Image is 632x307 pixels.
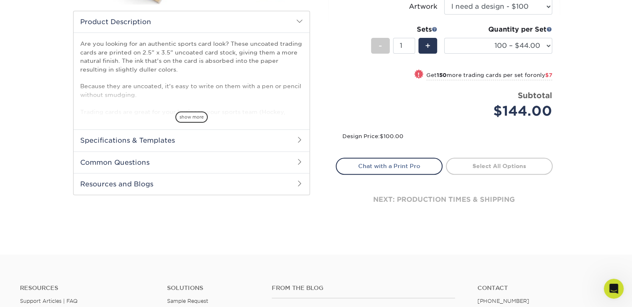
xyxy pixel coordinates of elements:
h2: Specifications & Templates [74,129,310,151]
a: Sample Request [167,298,208,304]
div: Artwork [409,2,438,12]
span: ! [418,70,420,79]
strong: Subtotal [518,91,552,100]
strong: 150 [437,72,447,78]
h4: Solutions [167,285,260,292]
h2: Resources and Blogs [74,173,310,195]
h2: Product Description [74,11,310,32]
span: only [533,72,552,78]
h1: Primoprint [64,4,99,10]
h2: Common Questions [74,151,310,173]
h4: From the Blog [272,285,455,292]
button: Emoji picker [26,243,33,250]
button: Send a message… [142,240,156,253]
a: Select All Options [446,158,553,174]
span: $100.00 [380,133,403,139]
div: $144.00 [450,101,552,121]
iframe: Intercom live chat [604,279,624,299]
button: Gif picker [39,243,46,250]
span: show more [175,111,208,123]
span: + [425,40,430,52]
span: $7 [545,72,552,78]
div: Close [146,3,161,18]
span: - [379,40,382,52]
textarea: Message… [7,226,159,240]
button: go back [5,3,21,19]
button: Home [130,3,146,19]
p: Back [DATE] [70,10,103,19]
div: Sets [371,25,438,35]
div: next: production times & shipping [336,175,553,225]
a: Contact [477,285,612,292]
small: Get more trading cards per set for [426,72,552,80]
img: Profile image for Natalie [35,5,49,18]
p: Are you looking for an authentic sports card look? These uncoated trading cards are printed on 2.... [80,40,303,133]
button: Upload attachment [13,243,20,250]
div: Quantity per Set [444,25,552,35]
h4: Resources [20,285,155,292]
img: Profile image for Brent [47,5,60,18]
a: [PHONE_NUMBER] [477,298,529,304]
img: Profile image for Irene [24,5,37,18]
small: Design Price: [342,133,403,139]
button: Start recording [53,243,59,250]
a: Chat with a Print Pro [336,158,443,174]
